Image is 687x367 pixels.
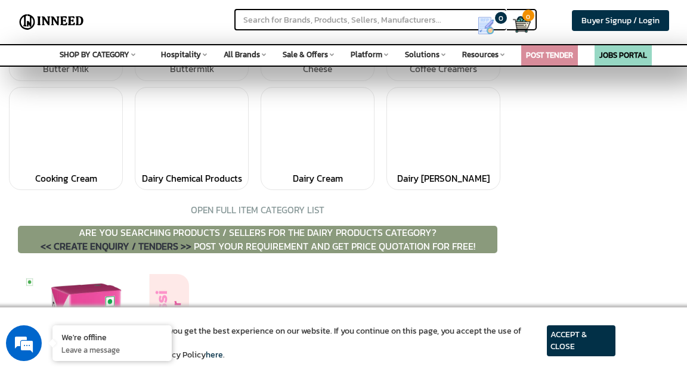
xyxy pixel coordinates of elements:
span: 0 [522,10,534,21]
a: Dairy Cream [293,172,343,185]
a: Cheese [303,62,332,76]
img: Cart [513,16,531,34]
span: << CREATE ENQUIRY / TENDERS >> [41,239,191,253]
textarea: Type your message and click 'Submit' [6,242,227,284]
img: Show My Quotes [477,17,495,35]
article: We use cookies to ensure you get the best experience on our website. If you continue on this page... [72,325,547,361]
a: here [206,349,223,361]
div: We're offline [61,331,163,343]
input: Search for Brands, Products, Sellers, Manufacturers... [234,9,506,30]
p: Leave a message [61,344,163,355]
a: Cooking Cream [35,172,97,185]
p: ARE YOU SEARCHING PRODUCTS / SELLERS FOR THE Dairy Products CATEGORY? POST YOUR REQUIREMENT AND G... [18,226,497,253]
img: Inneed.Market [16,7,87,37]
span: Platform [351,49,382,60]
span: Resources [462,49,499,60]
span: All Brands [224,49,260,60]
article: ACCEPT & CLOSE [547,325,615,356]
div: OPEN FULL ITEM CATEGORY LIST [168,204,347,217]
a: Dairy Chemical Products [142,172,242,185]
em: Submit [175,284,216,300]
a: Coffee Creamers [410,62,477,76]
a: my Quotes 0 [468,12,513,39]
a: Cart 0 [513,12,519,38]
img: logo_Zg8I0qSkbAqR2WFHt3p6CTuqpyXMFPubPcD2OT02zFN43Cy9FUNNG3NEPhM_Q1qe_.png [20,71,50,78]
span: SHOP BY CATEGORY [60,49,129,60]
a: Buttermilk [170,62,214,76]
a: POST TENDER [526,49,573,61]
img: salesiqlogo_leal7QplfZFryJ6FIlVepeu7OftD7mt8q6exU6-34PB8prfIgodN67KcxXM9Y7JQ_.png [82,230,91,237]
span: Sale & Offers [283,49,328,60]
a: JOBS PORTAL [599,49,647,61]
a: << CREATE ENQUIRY / TENDERS >> [41,239,194,253]
div: Leave a message [62,67,200,82]
a: Butter Milk [43,62,89,76]
span: 0 [495,12,507,24]
a: Buyer Signup / Login [572,10,669,31]
span: Solutions [405,49,440,60]
span: We are offline. Please leave us a message. [25,108,208,229]
em: Driven by SalesIQ [94,229,151,238]
div: Minimize live chat window [196,6,224,35]
span: Hospitality [161,49,201,60]
span: Buyer Signup / Login [581,14,660,27]
a: Dairy [PERSON_NAME] [397,172,490,185]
